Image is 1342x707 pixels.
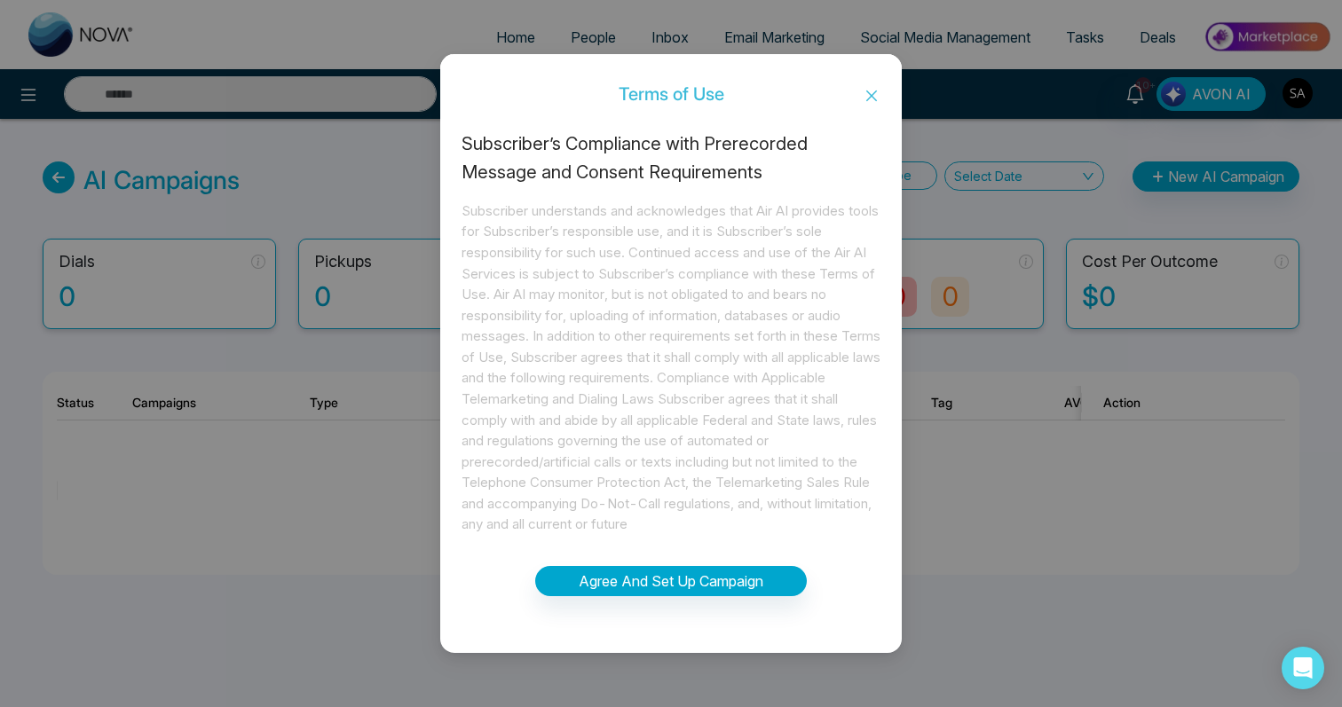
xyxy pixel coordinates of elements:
[535,566,807,596] button: Agree And Set Up Campaign
[440,84,902,104] div: Terms of Use
[841,72,902,120] button: Close
[1282,647,1324,689] div: Open Intercom Messenger
[462,130,880,186] div: Subscriber’s Compliance with Prerecorded Message and Consent Requirements
[864,89,879,103] span: close
[462,200,880,535] div: Subscriber understands and acknowledges that Air AI provides tools for Subscriber’s responsible u...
